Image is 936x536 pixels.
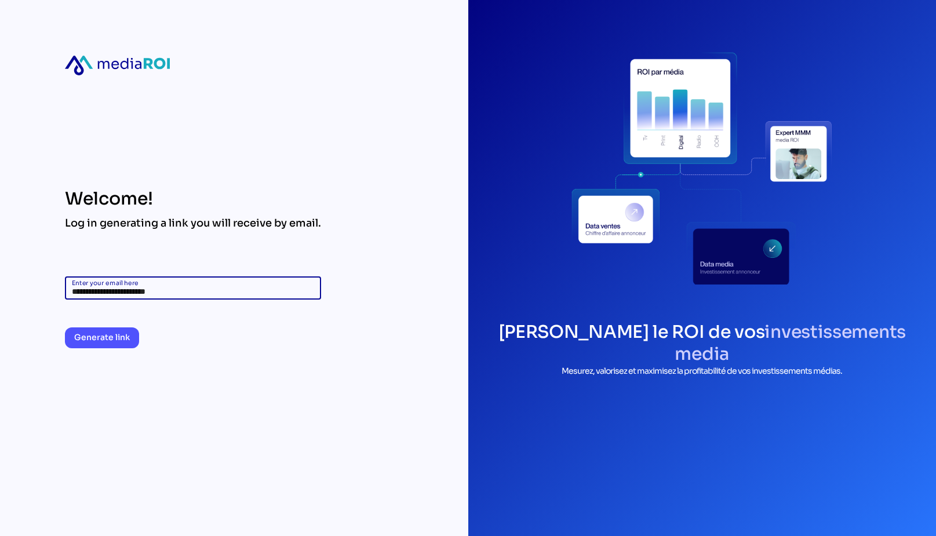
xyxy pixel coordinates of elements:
div: Log in generating a link you will receive by email. [65,216,321,230]
span: investissements media [675,321,905,365]
button: Generate link [65,327,139,348]
h1: [PERSON_NAME] le ROI de vos [491,321,913,365]
div: Welcome! [65,188,321,209]
input: Enter your email here [72,276,314,300]
div: mediaroi [65,56,170,75]
p: Mesurez, valorisez et maximisez la profitabilité de vos investissements médias. [491,365,913,377]
span: Generate link [74,330,130,344]
div: login [571,37,832,298]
